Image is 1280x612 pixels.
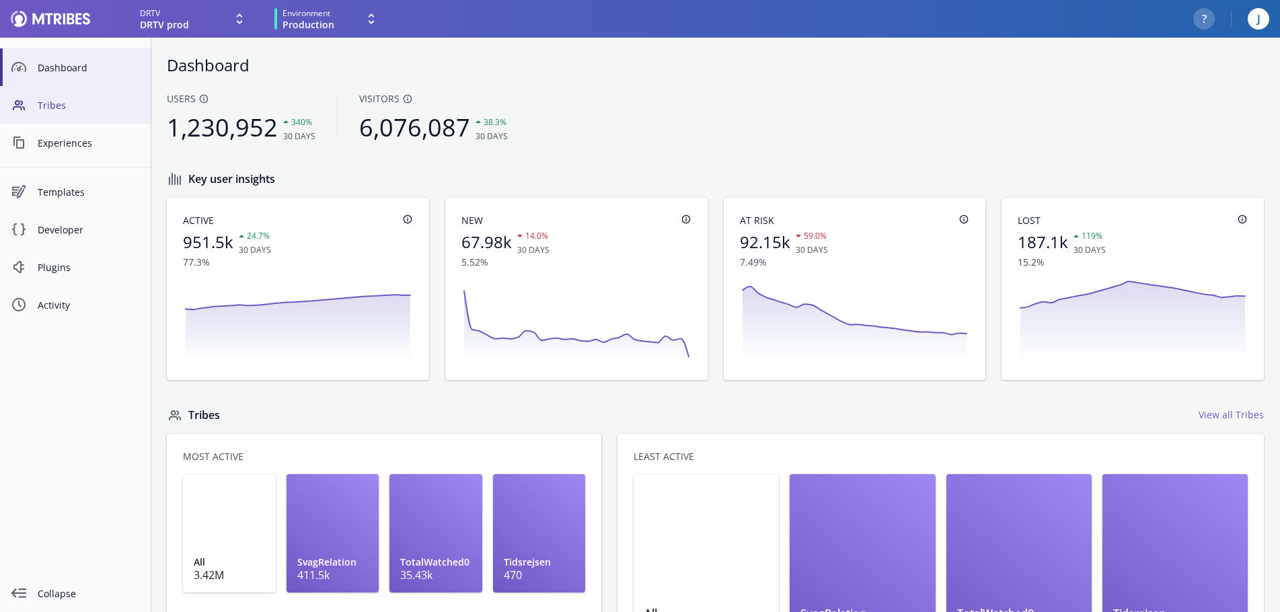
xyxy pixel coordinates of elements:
a: SvagRelation411.5k [287,474,379,592]
svg: People Symbol [167,407,183,423]
span: 5.52% [461,256,550,269]
h1: TotalWatched0 [400,556,472,568]
span: 951.5k [183,231,233,253]
svg: Plugin Symbol [11,259,27,275]
span: 119% [1074,230,1102,241]
span: Plugins [38,260,140,274]
svg: up Arrowhead Symbol [1068,228,1084,244]
span: 7.49% [740,256,828,269]
span: 38.3% [476,116,506,128]
span: 24.7% [239,230,270,241]
svg: Experiences Symbol [11,184,27,200]
span: Production [283,20,334,30]
span: 1,230,952 [167,111,278,144]
a: Tribes [188,408,220,422]
span: 30 days [476,130,508,142]
p: 3.42M [194,568,224,582]
svg: trend line [740,275,970,364]
svg: Dashboard Symbol [11,59,27,75]
span: 14.0% [517,230,548,241]
h3: Most active [183,450,585,463]
span: Activity [38,298,140,312]
span: Visitors [359,92,508,106]
h1: Dashboard [167,54,1264,76]
svg: info [1237,214,1248,225]
svg: info [958,214,969,225]
svg: down Arrowhead Symbol [512,228,528,244]
a: TotalWatched035.43k [389,474,482,592]
span: New [461,214,550,227]
svg: trend line [183,275,413,364]
h1: SvagRelation [297,556,369,568]
svg: info [681,214,691,225]
span: Developer [38,223,140,237]
svg: Expand drop down icon [231,11,248,27]
h3: Key user insights [188,171,1264,186]
svg: info [402,93,413,104]
span: 30 days [239,244,271,256]
span: 30 days [517,244,550,256]
span: Users [167,92,315,106]
svg: People Symbol [11,97,27,113]
a: All3.42M [183,474,276,592]
span: 6,076,087 [359,111,470,144]
svg: trend line [461,275,691,364]
span: 30 days [1074,244,1106,256]
h1: All [194,556,265,568]
svg: Code Snippet Symbol [11,221,27,237]
span: Experiences [38,136,140,150]
h3: Least active [634,450,1248,463]
svg: up Arrowhead Symbol [233,228,250,244]
svg: down Arrowhead Symbol [790,228,806,244]
span: 30 days [796,244,828,256]
span: 67.98k [461,231,512,253]
svg: up Arrowhead Symbol [470,114,486,130]
span: 15.2% [1018,256,1106,269]
svg: up Arrowhead Symbol [278,114,294,130]
svg: Expand drop down icon [363,11,379,27]
p: 35.43k [400,568,432,582]
span: 59.0% [796,230,827,241]
a: View all Tribes [1199,408,1264,422]
span: 340% [283,116,312,128]
button: EnvironmentProduction [274,7,383,31]
svg: Bar Graph Symbol [167,171,183,187]
span: Tribes [38,98,140,112]
svg: Time Symbol [11,297,27,313]
svg: info [402,214,413,225]
span: Templates [38,185,140,199]
span: Dashboard [38,61,140,75]
p: 470 [504,568,522,582]
span: Active [183,214,271,227]
span: DRTV prod [140,20,189,30]
span: 77.3% [183,256,271,269]
svg: Content Symbol [11,135,27,151]
span: DRTV [140,7,160,20]
p: 411.5k [297,568,330,582]
button: ? [1193,8,1215,30]
span: 30 days [283,130,315,142]
button: DRTVDRTV prod [140,7,248,30]
h1: Tidsrejsen [504,556,575,568]
button: J [1248,8,1269,30]
span: At Risk [740,214,828,227]
svg: trend line [1018,275,1248,364]
span: Environment [283,7,330,20]
span: Lost [1018,214,1106,227]
svg: collapse [11,585,27,601]
span: 92.15k [740,231,790,253]
svg: info [198,93,209,104]
span: Collapse [38,586,140,601]
span: 187.1k [1018,231,1068,253]
a: Tidsrejsen470 [493,474,586,592]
